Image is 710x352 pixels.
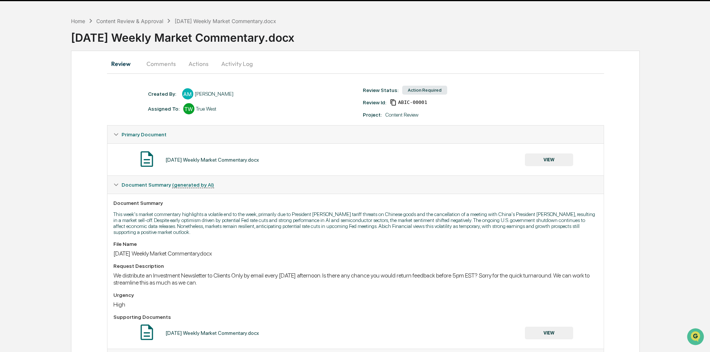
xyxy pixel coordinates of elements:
[4,105,50,118] a: 🔎Data Lookup
[15,94,48,101] span: Preclearance
[182,88,193,99] div: AM
[113,301,598,308] div: High
[165,157,259,163] div: [DATE] Weekly Market Commentary.docx
[113,211,598,235] p: This week's market commentary highlights a volatile end to the week, primarily due to President [...
[113,292,598,298] div: Urgency
[363,87,398,93] div: Review Status:
[148,91,178,97] div: Created By: ‎ ‎
[107,194,604,349] div: Document Summary (generated by AI)
[54,95,60,101] div: 🗄️
[113,241,598,247] div: File Name
[15,108,47,115] span: Data Lookup
[138,323,156,342] img: Document Icon
[113,263,598,269] div: Request Description
[195,91,233,97] div: [PERSON_NAME]
[25,57,122,64] div: Start new chat
[113,314,598,320] div: Supporting Documents
[71,18,85,24] div: Home
[107,176,604,194] div: Document Summary (generated by AI)
[74,126,90,132] span: Pylon
[51,91,95,104] a: 🗄️Attestations
[126,59,135,68] button: Start new chat
[196,106,216,112] div: True West
[686,327,706,348] iframe: Open customer support
[113,200,598,206] div: Document Summary
[215,55,259,73] button: Activity Log
[7,57,21,70] img: 1746055101610-c473b297-6a78-478c-a979-82029cc54cd1
[7,109,13,115] div: 🔎
[363,112,382,118] div: Project:
[402,86,447,95] div: Action Required
[183,103,194,114] div: TW
[52,126,90,132] a: Powered byPylon
[4,91,51,104] a: 🖐️Preclearance
[107,55,604,73] div: secondary tabs example
[398,99,427,105] span: 2ef69656-0538-4985-9892-db17bd2dfcaf
[107,143,604,175] div: Primary Document
[61,94,92,101] span: Attestations
[172,182,214,188] u: (generated by AI)
[71,25,710,44] div: [DATE] Weekly Market Commentary.docx
[25,64,94,70] div: We're available if you need us!
[7,95,13,101] div: 🖐️
[175,18,276,24] div: [DATE] Weekly Market Commentary.docx
[148,106,180,112] div: Assigned To:
[363,99,386,105] div: Review Id:
[122,182,214,188] span: Document Summary
[7,16,135,28] p: How can we help?
[107,126,604,143] div: Primary Document
[525,153,573,166] button: VIEW
[113,272,598,286] div: We distribute an Investment Newsletter to Clients Only by email every [DATE] afternoon. Is there ...
[96,18,163,24] div: Content Review & Approval
[138,150,156,168] img: Document Icon
[113,250,598,257] div: [DATE] Weekly Market Commentary.docx
[182,55,215,73] button: Actions
[141,55,182,73] button: Comments
[122,131,167,137] span: Primary Document
[165,330,259,336] div: [DATE] Weekly Market Commentary.docx
[525,327,573,339] button: VIEW
[107,55,141,73] button: Review
[385,112,419,118] div: Content Review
